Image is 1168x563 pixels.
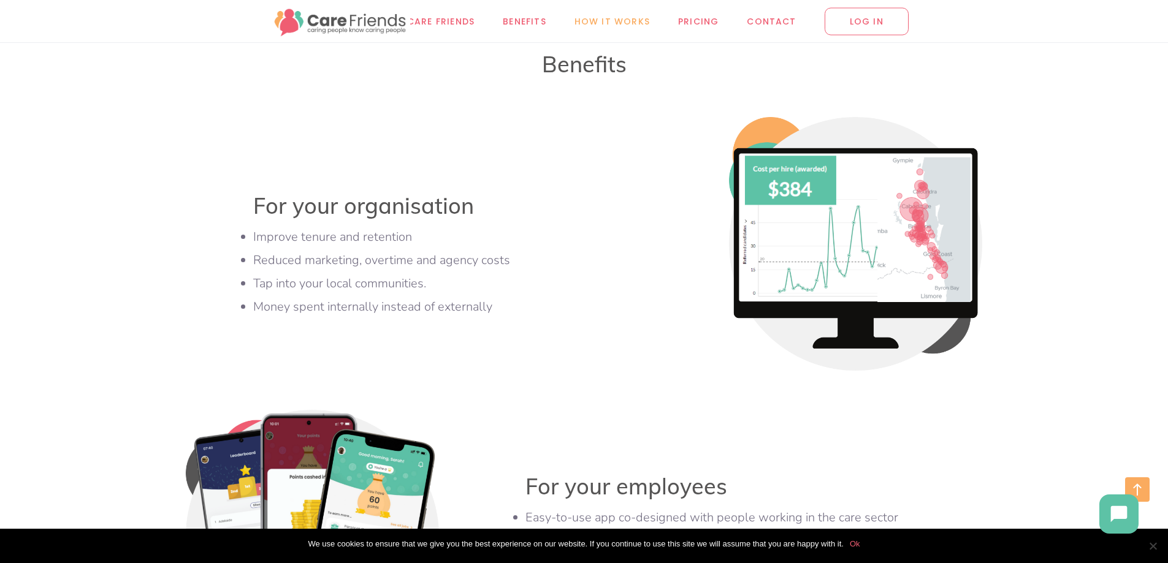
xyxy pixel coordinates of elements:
span: Pricing [678,14,719,28]
li: Easy-to-use app co-designed with people working in the care sector [525,509,983,526]
span: How it works [574,14,650,28]
h3: For your organisation [253,192,711,219]
li: Reduced marketing, overtime and agency costs [253,252,711,269]
span: No [1147,540,1159,552]
span: Why Care Friends [382,14,475,28]
a: Ok [850,538,860,550]
li: Money spent internally instead of externally [253,298,711,316]
li: Improve tenure and retention [253,229,711,246]
span: LOG IN [825,7,909,35]
h3: Benefits [186,51,983,78]
span: Benefits [503,14,546,28]
span: Contact [747,14,796,28]
li: Tap into your local communities. [253,275,711,292]
iframe: Chatbot [1087,482,1151,546]
h3: For your employees [525,473,983,500]
span: We use cookies to ensure that we give you the best experience on our website. If you continue to ... [308,538,843,550]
